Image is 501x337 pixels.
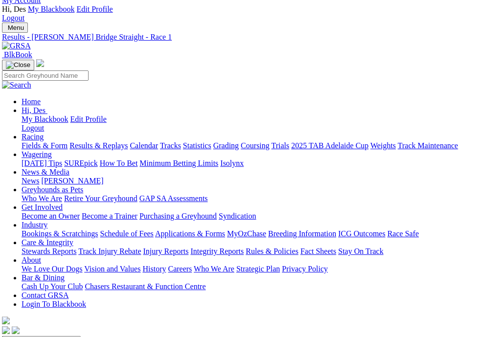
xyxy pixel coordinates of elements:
a: About [22,256,41,264]
a: Bar & Dining [22,273,65,282]
a: Applications & Forms [155,229,225,238]
a: MyOzChase [227,229,266,238]
input: Search [2,70,89,81]
button: Toggle navigation [2,60,34,70]
a: Calendar [130,141,158,150]
img: logo-grsa-white.png [2,316,10,324]
a: Track Maintenance [398,141,458,150]
a: Edit Profile [70,115,107,123]
img: logo-grsa-white.png [36,59,44,67]
span: Hi, Des [22,106,46,114]
a: Race Safe [387,229,418,238]
a: My Blackbook [28,5,75,13]
div: Care & Integrity [22,247,495,256]
img: Close [6,61,30,69]
span: Menu [8,24,24,31]
a: Contact GRSA [22,291,68,299]
a: Login To Blackbook [22,300,86,308]
a: Privacy Policy [282,265,328,273]
a: Logout [2,14,24,22]
a: Breeding Information [268,229,336,238]
div: Wagering [22,159,495,168]
a: 2025 TAB Adelaide Cup [291,141,368,150]
img: twitter.svg [12,326,20,334]
a: Home [22,97,41,106]
a: Fields & Form [22,141,68,150]
a: Become an Owner [22,212,80,220]
a: Stay On Track [338,247,383,255]
img: GRSA [2,42,31,50]
div: News & Media [22,177,495,185]
a: Weights [370,141,396,150]
a: Track Injury Rebate [78,247,141,255]
a: Industry [22,221,47,229]
a: Rules & Policies [246,247,298,255]
div: Bar & Dining [22,282,495,291]
a: Trials [271,141,289,150]
a: Who We Are [22,194,62,202]
a: [PERSON_NAME] [41,177,103,185]
img: Search [2,81,31,90]
div: Racing [22,141,495,150]
div: My Account [2,5,495,22]
a: My Blackbook [22,115,68,123]
div: Get Involved [22,212,495,221]
a: Bookings & Scratchings [22,229,98,238]
a: Get Involved [22,203,63,211]
a: Become a Trainer [82,212,137,220]
a: Who We Are [194,265,234,273]
a: History [142,265,166,273]
a: How To Bet [100,159,138,167]
a: Injury Reports [143,247,188,255]
a: GAP SA Assessments [139,194,208,202]
a: Statistics [183,141,211,150]
a: Cash Up Your Club [22,282,83,291]
a: Tracks [160,141,181,150]
div: Greyhounds as Pets [22,194,495,203]
div: Hi, Des [22,115,495,133]
a: Care & Integrity [22,238,73,247]
a: Racing [22,133,44,141]
a: Fact Sheets [300,247,336,255]
a: Hi, Des [22,106,47,114]
a: SUREpick [64,159,97,167]
a: ICG Outcomes [338,229,385,238]
a: Schedule of Fees [100,229,153,238]
a: Vision and Values [84,265,140,273]
a: Logout [22,124,44,132]
a: Minimum Betting Limits [139,159,218,167]
a: Stewards Reports [22,247,76,255]
a: News [22,177,39,185]
a: Purchasing a Greyhound [139,212,217,220]
img: facebook.svg [2,326,10,334]
a: We Love Our Dogs [22,265,82,273]
a: Careers [168,265,192,273]
a: Edit Profile [76,5,113,13]
a: Wagering [22,150,52,158]
a: Chasers Restaurant & Function Centre [85,282,205,291]
a: Isolynx [220,159,244,167]
div: About [22,265,495,273]
span: BlkBook [4,50,32,59]
a: Grading [213,141,239,150]
a: News & Media [22,168,69,176]
a: Strategic Plan [236,265,280,273]
a: Integrity Reports [190,247,244,255]
a: Syndication [219,212,256,220]
a: Greyhounds as Pets [22,185,83,194]
div: Industry [22,229,495,238]
a: BlkBook [2,50,32,59]
button: Toggle navigation [2,22,28,33]
span: Hi, Des [2,5,26,13]
a: [DATE] Tips [22,159,62,167]
a: Results & Replays [69,141,128,150]
a: Results - [PERSON_NAME] Bridge Straight - Race 1 [2,33,495,42]
a: Coursing [241,141,270,150]
a: Retire Your Greyhound [64,194,137,202]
